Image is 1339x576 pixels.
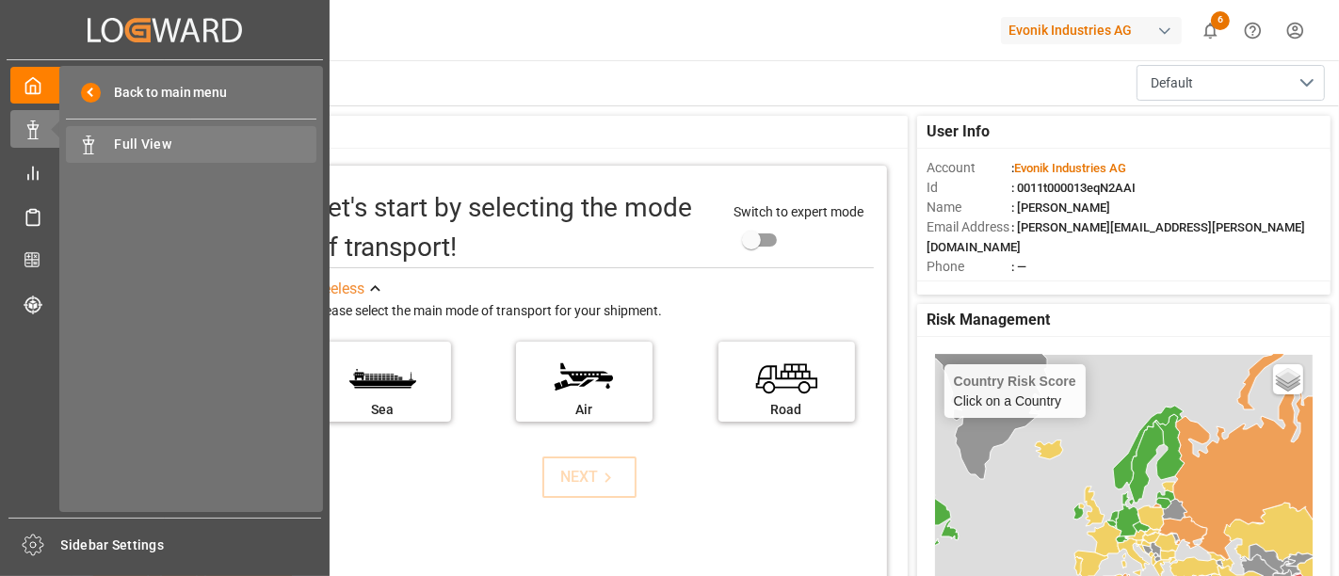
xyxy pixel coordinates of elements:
span: : — [1011,260,1026,274]
span: Back to main menu [101,83,228,103]
a: Layers [1273,364,1303,394]
a: My Cockpit [10,67,319,104]
button: NEXT [542,456,637,498]
div: Please select the main mode of transport for your shipment. [315,300,874,323]
span: Account [927,158,1011,178]
span: Risk Management [927,309,1050,331]
span: : [PERSON_NAME][EMAIL_ADDRESS][PERSON_NAME][DOMAIN_NAME] [927,220,1305,254]
span: Account Type [927,277,1011,296]
span: : 0011t000013eqN2AAI [1011,181,1136,195]
span: Default [1151,73,1193,93]
div: Evonik Industries AG [1001,17,1182,44]
a: Full View [66,126,316,163]
div: Let's start by selecting the mode of transport! [315,188,715,267]
span: Phone [927,257,1011,277]
a: CO2e Calculator [10,242,319,279]
div: Road [728,400,846,420]
a: Tracking [10,285,319,322]
span: : [PERSON_NAME] [1011,200,1110,215]
span: Sidebar Settings [61,536,322,555]
span: Email Address [927,217,1011,237]
span: User Info [927,120,990,143]
h4: Country Risk Score [954,374,1076,389]
div: Click on a Country [954,374,1076,408]
button: show 6 new notifications [1189,9,1232,52]
button: open menu [1137,65,1325,101]
div: Sea [324,400,442,420]
button: Evonik Industries AG [1001,12,1189,48]
span: Full View [115,135,317,154]
a: Schedules [10,198,319,234]
span: Id [927,178,1011,198]
div: Air [525,400,643,420]
span: Name [927,198,1011,217]
div: See less [315,278,365,300]
span: Switch to expert mode [734,204,863,219]
a: My Reports [10,154,319,191]
button: Help Center [1232,9,1274,52]
div: NEXT [560,466,618,488]
span: : [1011,161,1126,175]
span: Evonik Industries AG [1014,161,1126,175]
span: 6 [1211,11,1230,30]
span: : Shipper [1011,280,1058,294]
